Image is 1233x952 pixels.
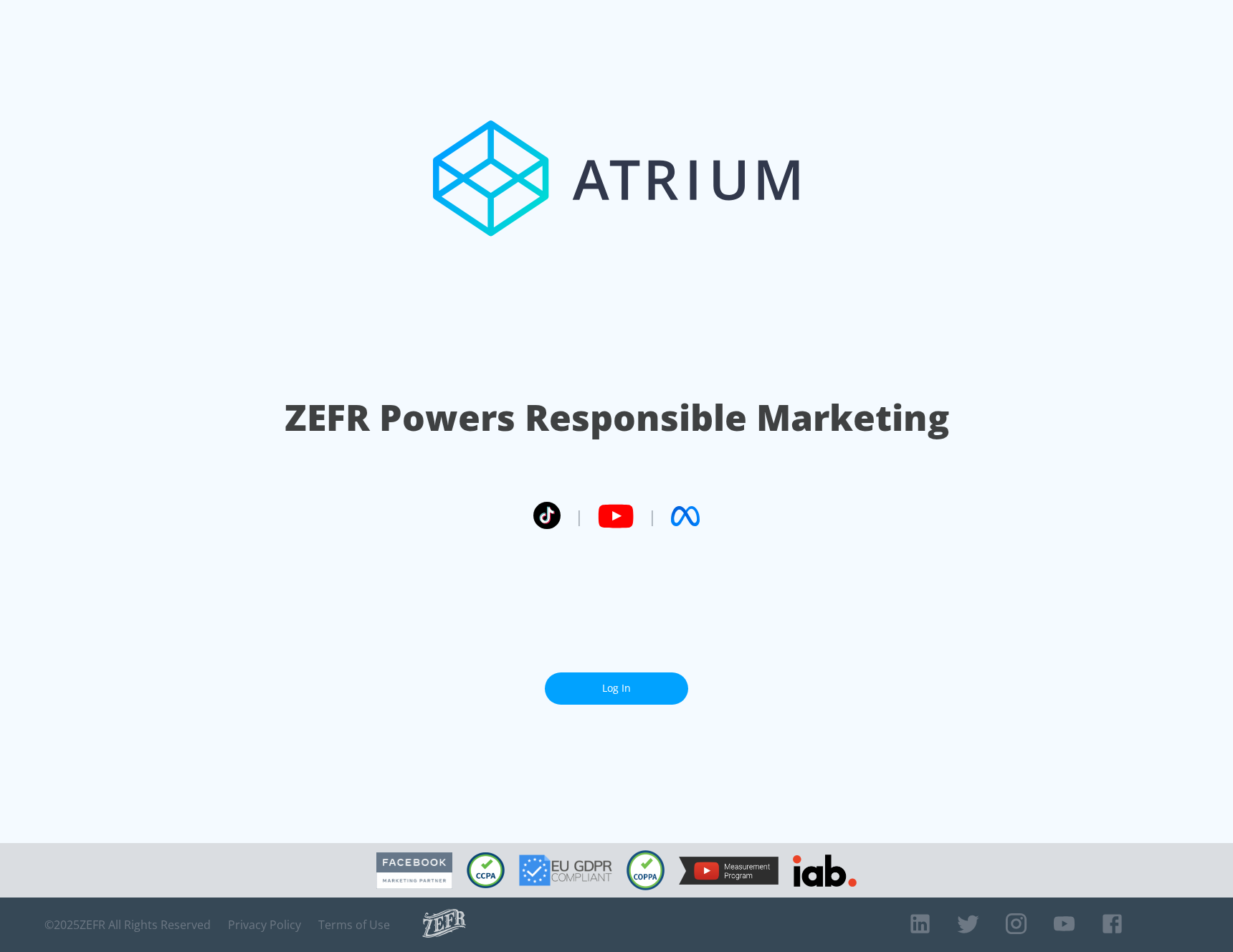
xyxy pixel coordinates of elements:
span: | [648,505,657,527]
img: IAB [793,855,857,887]
span: | [575,505,584,527]
a: Terms of Use [318,918,390,932]
h1: ZEFR Powers Responsible Marketing [285,393,949,442]
a: Log In [545,672,688,705]
img: COPPA Compliant [627,850,665,890]
img: Facebook Marketing Partner [376,852,452,889]
img: CCPA Compliant [467,852,505,888]
a: Privacy Policy [228,918,301,932]
span: © 2025 ZEFR All Rights Reserved [44,918,211,932]
img: GDPR Compliant [519,855,612,886]
img: YouTube Measurement Program [679,857,779,885]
